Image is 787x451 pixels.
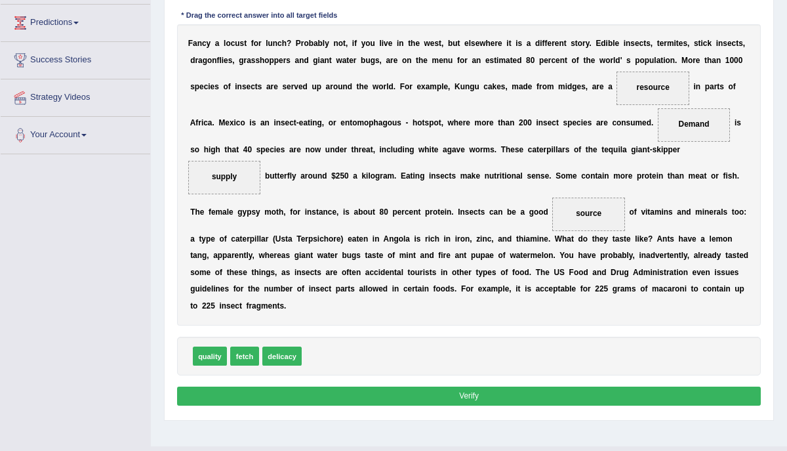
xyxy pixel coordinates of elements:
b: r [330,82,333,91]
b: r [552,39,555,48]
a: Success Stories [1,42,150,75]
b: n [718,39,723,48]
b: u [474,82,479,91]
b: s [683,39,687,48]
b: n [299,56,304,65]
b: w [336,56,342,65]
b: t [676,39,679,48]
b: o [640,56,645,65]
b: s [646,39,651,48]
b: o [405,82,409,91]
b: a [472,56,476,65]
b: t [704,56,707,65]
a: Predictions [1,5,150,37]
b: a [386,56,390,65]
b: n [476,56,481,65]
b: l [469,39,471,48]
b: g [239,56,243,65]
b: y [207,39,211,48]
b: . [675,56,677,65]
b: h [359,82,364,91]
b: e [443,82,448,91]
b: y [325,39,329,48]
b: t [575,39,578,48]
b: e [555,56,560,65]
b: e [388,39,393,48]
b: w [599,56,605,65]
b: n [559,39,563,48]
b: K [454,82,460,91]
b: i [515,39,517,48]
b: a [342,56,347,65]
b: s [490,56,494,65]
b: h [418,56,423,65]
b: t [509,39,512,48]
b: d [190,56,195,65]
b: i [235,82,237,91]
b: e [635,39,639,48]
b: g [313,56,317,65]
b: e [485,56,490,65]
b: e [439,56,443,65]
b: i [208,82,210,91]
b: 0 [729,56,734,65]
b: w [373,82,378,91]
b: a [320,56,325,65]
b: d [601,39,605,48]
b: e [349,56,353,65]
b: r [494,39,498,48]
b: h [411,39,415,48]
b: a [266,82,271,91]
b: e [364,82,369,91]
b: t [494,56,496,65]
b: m [430,82,437,91]
b: h [260,56,264,65]
b: s [258,82,262,91]
b: i [352,39,354,48]
b: a [488,82,493,91]
b: n [342,82,347,91]
b: a [198,56,203,65]
b: e [498,39,502,48]
b: n [325,56,329,65]
b: o [460,56,464,65]
b: s [723,39,727,48]
b: r [693,56,696,65]
b: h [486,39,491,48]
b: e [416,82,421,91]
b: p [195,82,199,91]
b: 1 [725,56,730,65]
b: l [386,82,388,91]
b: p [645,56,649,65]
b: o [666,56,670,65]
b: a [295,56,300,65]
b: r [244,56,247,65]
b: e [279,56,283,65]
b: d [517,56,521,65]
b: f [457,56,460,65]
b: u [460,82,465,91]
b: r [353,56,357,65]
b: a [506,56,510,65]
b: r [291,82,294,91]
b: e [415,39,420,48]
b: a [527,39,531,48]
b: a [712,56,716,65]
b: . [589,39,591,48]
b: e [287,82,291,91]
b: f [216,56,219,65]
b: . [393,82,395,91]
b: e [660,39,664,48]
b: a [326,82,331,91]
b: e [475,39,480,48]
b: u [448,56,453,65]
b: o [402,56,407,65]
b: y [361,39,366,48]
b: g [371,56,375,65]
b: b [448,39,453,48]
b: s [286,56,291,65]
b: f [228,82,231,91]
b: c [483,82,488,91]
b: s [214,82,219,91]
b: e [224,56,228,65]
